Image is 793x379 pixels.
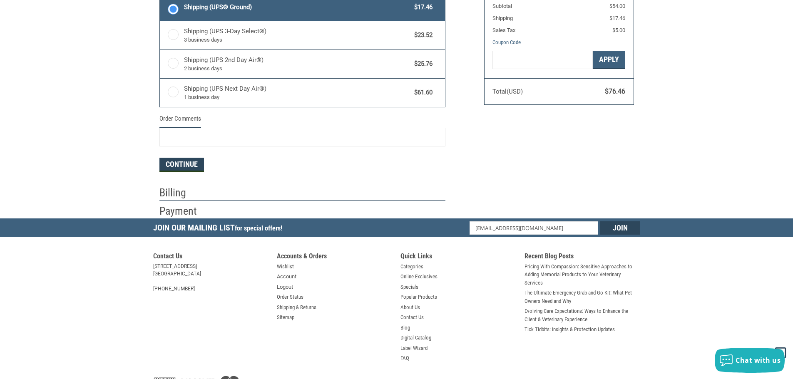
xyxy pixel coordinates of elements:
[184,36,410,44] span: 3 business days
[525,307,640,323] a: Evolving Care Expectations: Ways to Enhance the Client & Veterinary Experience
[612,27,625,33] span: $5.00
[159,204,208,218] h2: Payment
[277,252,393,263] h5: Accounts & Orders
[525,289,640,305] a: The Ultimate Emergency Grab-and-Go Kit: What Pet Owners Need and Why
[277,263,294,271] a: Wishlist
[235,224,282,232] span: for special offers!
[184,2,410,12] span: Shipping (UPS® Ground)
[159,158,204,172] button: Continue
[277,313,294,322] a: Sitemap
[609,15,625,21] span: $17.46
[410,59,433,69] span: $25.76
[184,93,410,102] span: 1 business day
[525,263,640,287] a: Pricing With Compassion: Sensitive Approaches to Adding Memorial Products to Your Veterinary Serv...
[153,252,269,263] h5: Contact Us
[470,221,598,235] input: Email
[400,263,423,271] a: Categories
[159,114,201,128] legend: Order Comments
[600,221,640,235] input: Join
[153,218,286,240] h5: Join Our Mailing List
[605,87,625,95] span: $76.46
[400,324,410,332] a: Blog
[277,303,316,312] a: Shipping & Returns
[400,272,438,281] a: Online Exclusives
[400,303,420,312] a: About Us
[492,39,521,45] a: Coupon Code
[153,263,269,292] address: [STREET_ADDRESS] [GEOGRAPHIC_DATA] [PHONE_NUMBER]
[277,293,303,301] a: Order Status
[277,283,293,291] a: Logout
[277,272,296,281] a: Account
[184,55,410,73] span: Shipping (UPS 2nd Day Air®)
[400,283,418,291] a: Specials
[492,15,513,21] span: Shipping
[492,3,512,9] span: Subtotal
[525,325,615,334] a: Tick Tidbits: Insights & Protection Updates
[410,88,433,97] span: $61.60
[492,27,515,33] span: Sales Tax
[400,344,428,352] a: Label Wizard
[400,354,409,362] a: FAQ
[492,51,593,69] input: Gift Certificate or Coupon Code
[525,252,640,263] h5: Recent Blog Posts
[593,51,625,69] button: Apply
[400,293,437,301] a: Popular Products
[184,64,410,73] span: 2 business days
[400,252,516,263] h5: Quick Links
[400,313,424,322] a: Contact Us
[609,3,625,9] span: $54.00
[410,2,433,12] span: $17.46
[184,84,410,102] span: Shipping (UPS Next Day Air®)
[410,30,433,40] span: $23.52
[492,88,523,95] span: Total (USD)
[736,356,781,365] span: Chat with us
[400,334,431,342] a: Digital Catalog
[184,27,410,44] span: Shipping (UPS 3-Day Select®)
[715,348,785,373] button: Chat with us
[159,186,208,200] h2: Billing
